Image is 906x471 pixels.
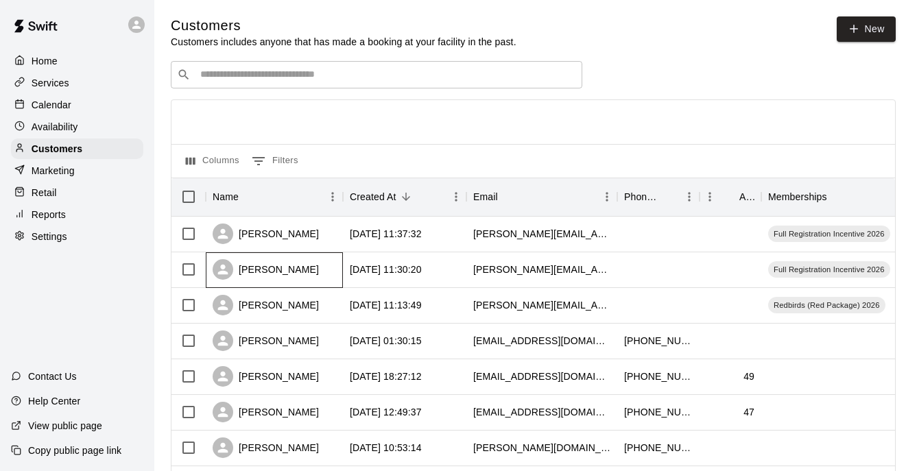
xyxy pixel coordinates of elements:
[11,117,143,137] a: Availability
[213,330,319,351] div: [PERSON_NAME]
[213,437,319,458] div: [PERSON_NAME]
[473,263,610,276] div: ernesto.segura@huschblackwell.com
[11,204,143,225] a: Reports
[213,366,319,387] div: [PERSON_NAME]
[350,263,422,276] div: 2025-08-15 11:30:20
[743,405,754,419] div: 47
[11,182,143,203] a: Retail
[624,405,693,419] div: +16462837858
[213,178,239,216] div: Name
[350,441,422,455] div: 2025-08-12 10:53:14
[768,228,890,239] span: Full Registration Incentive 2026
[624,334,693,348] div: +16363858590
[32,54,58,68] p: Home
[32,208,66,221] p: Reports
[624,178,660,216] div: Phone Number
[32,120,78,134] p: Availability
[837,16,896,42] a: New
[171,61,582,88] div: Search customers by name or email
[739,178,754,216] div: Age
[679,186,700,207] button: Menu
[350,227,422,241] div: 2025-08-15 11:37:32
[720,187,739,206] button: Sort
[171,35,516,49] p: Customers includes anyone that has made a booking at your facility in the past.
[473,334,610,348] div: bellovichlady@yahoo.com
[473,178,498,216] div: Email
[32,142,82,156] p: Customers
[350,405,422,419] div: 2025-08-13 12:49:37
[32,98,71,112] p: Calendar
[11,160,143,181] a: Marketing
[827,187,846,206] button: Sort
[473,370,610,383] div: davehyunch@gmail.com
[768,261,890,278] div: Full Registration Incentive 2026
[182,150,243,172] button: Select columns
[473,227,610,241] div: jeremy@sicrankshaft.com
[768,226,890,242] div: Full Registration Incentive 2026
[11,51,143,71] a: Home
[700,186,720,207] button: Menu
[322,186,343,207] button: Menu
[213,224,319,244] div: [PERSON_NAME]
[473,405,610,419] div: coreypick@gmail.com
[446,186,466,207] button: Menu
[32,76,69,90] p: Services
[624,441,693,455] div: +16183048049
[32,164,75,178] p: Marketing
[350,298,422,312] div: 2025-08-15 11:13:49
[11,138,143,159] a: Customers
[213,402,319,422] div: [PERSON_NAME]
[239,187,258,206] button: Sort
[350,178,396,216] div: Created At
[617,178,700,216] div: Phone Number
[28,370,77,383] p: Contact Us
[768,300,885,311] span: Redbirds (Red Package) 2026
[498,187,517,206] button: Sort
[743,370,754,383] div: 49
[213,259,319,280] div: [PERSON_NAME]
[32,186,57,200] p: Retail
[343,178,466,216] div: Created At
[206,178,343,216] div: Name
[28,419,102,433] p: View public page
[700,178,761,216] div: Age
[768,178,827,216] div: Memberships
[624,370,693,383] div: +13144969554
[466,178,617,216] div: Email
[32,230,67,243] p: Settings
[768,297,885,313] div: Redbirds (Red Package) 2026
[473,298,610,312] div: brent@onefamilychurch.com
[248,150,302,172] button: Show filters
[473,441,610,455] div: jason.schmidt.esq@gmail.com
[213,295,319,315] div: [PERSON_NAME]
[396,187,416,206] button: Sort
[28,394,80,408] p: Help Center
[350,334,422,348] div: 2025-08-15 01:30:15
[11,95,143,115] a: Calendar
[660,187,679,206] button: Sort
[768,264,890,275] span: Full Registration Incentive 2026
[597,186,617,207] button: Menu
[350,370,422,383] div: 2025-08-14 18:27:12
[11,226,143,247] a: Settings
[28,444,121,457] p: Copy public page link
[171,16,516,35] h5: Customers
[11,73,143,93] a: Services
